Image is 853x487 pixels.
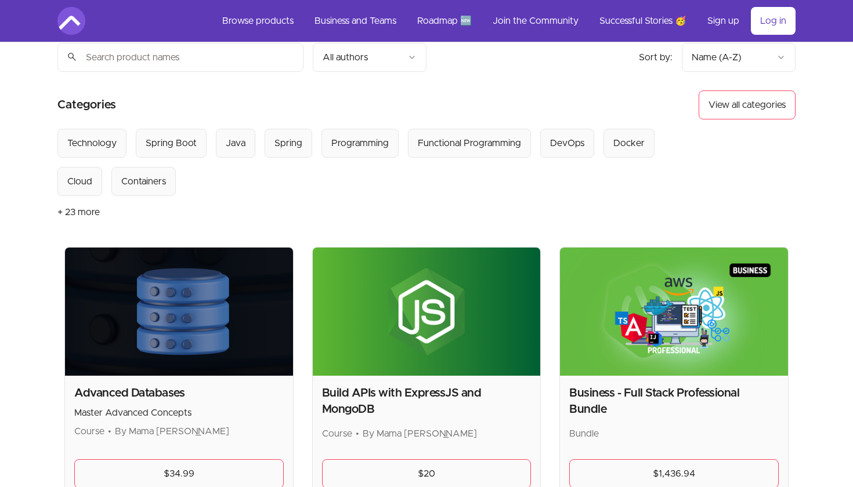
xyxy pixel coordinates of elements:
div: Technology [67,136,117,150]
img: Product image for Build APIs with ExpressJS and MongoDB [313,248,541,376]
div: Docker [613,136,645,150]
span: • [108,427,111,436]
span: search [67,49,77,65]
div: Spring Boot [146,136,197,150]
button: View all categories [699,90,796,119]
a: Successful Stories 🥳 [590,7,696,35]
img: Amigoscode logo [57,7,85,35]
a: Business and Teams [305,7,406,35]
span: By Mama [PERSON_NAME] [363,429,477,438]
p: Master Advanced Concepts [74,406,284,420]
div: Containers [121,175,166,188]
span: Course [74,427,104,436]
span: By Mama [PERSON_NAME] [115,427,229,436]
a: Join the Community [483,7,588,35]
h2: Advanced Databases [74,385,284,401]
div: DevOps [550,136,584,150]
button: Filter by author [313,43,426,72]
a: Roadmap 🆕 [408,7,481,35]
input: Search product names [57,43,303,72]
h2: Categories [57,90,116,119]
h2: Build APIs with ExpressJS and MongoDB [322,385,532,417]
button: Product sort options [682,43,796,72]
span: Bundle [569,429,599,438]
div: Spring [274,136,302,150]
div: Java [226,136,245,150]
div: Cloud [67,175,92,188]
span: Course [322,429,352,438]
h2: Business - Full Stack Professional Bundle [569,385,779,417]
a: Log in [751,7,796,35]
img: Product image for Business - Full Stack Professional Bundle [560,248,788,376]
img: Product image for Advanced Databases [65,248,293,376]
a: Browse products [213,7,303,35]
span: Sort by: [639,53,673,62]
a: Sign up [698,7,749,35]
nav: Main [213,7,796,35]
div: Functional Programming [418,136,521,150]
div: Programming [331,136,389,150]
span: • [356,429,359,438]
button: + 23 more [57,196,100,228]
